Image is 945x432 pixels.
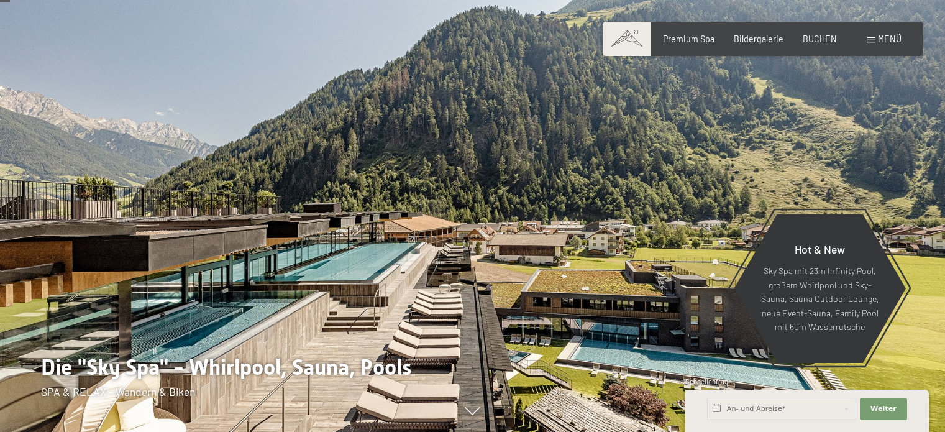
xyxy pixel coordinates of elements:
p: Sky Spa mit 23m Infinity Pool, großem Whirlpool und Sky-Sauna, Sauna Outdoor Lounge, neue Event-S... [760,264,879,334]
a: Bildergalerie [734,34,783,44]
a: Premium Spa [663,34,714,44]
span: Weiter [870,404,897,414]
span: Schnellanfrage [685,377,732,385]
a: BUCHEN [803,34,837,44]
button: Weiter [860,398,907,420]
span: Menü [878,34,902,44]
span: Hot & New [795,242,845,256]
a: Hot & New Sky Spa mit 23m Infinity Pool, großem Whirlpool und Sky-Sauna, Sauna Outdoor Lounge, ne... [733,213,906,364]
